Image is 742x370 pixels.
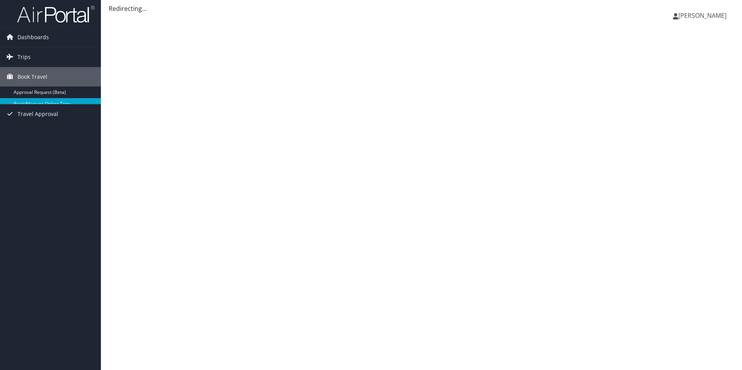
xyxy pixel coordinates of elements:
[678,11,726,20] span: [PERSON_NAME]
[673,4,734,27] a: [PERSON_NAME]
[17,28,49,47] span: Dashboards
[17,104,58,124] span: Travel Approval
[17,5,95,23] img: airportal-logo.png
[17,47,31,67] span: Trips
[17,67,47,86] span: Book Travel
[109,4,734,13] div: Redirecting...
